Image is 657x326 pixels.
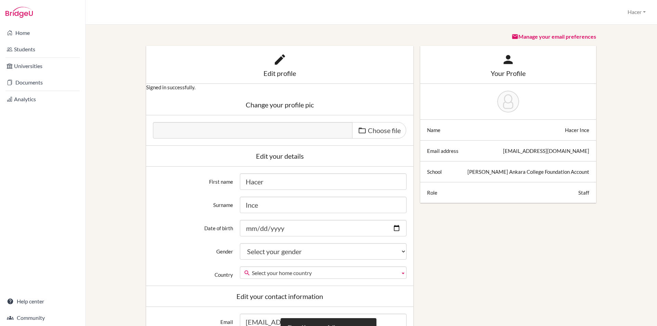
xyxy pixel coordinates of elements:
[1,311,84,325] a: Community
[624,6,649,18] button: Hacer
[153,293,407,300] div: Edit your contact information
[427,127,440,133] div: Name
[427,168,442,175] div: School
[467,168,589,175] div: [PERSON_NAME] Ankara College Foundation Account
[1,26,84,40] a: Home
[427,70,589,77] div: Your Profile
[153,101,407,108] div: Change your profile pic
[146,84,413,91] p: Signed in successfully.
[150,266,236,278] label: Country
[150,197,236,208] label: Surname
[150,314,236,325] label: Email
[1,92,84,106] a: Analytics
[427,147,459,154] div: Email address
[427,189,437,196] div: Role
[497,91,519,113] img: Hacer Ince
[565,127,589,133] div: Hacer Ince
[252,267,397,279] span: Select your home country
[5,7,33,18] img: Bridge-U
[503,147,589,154] div: [EMAIL_ADDRESS][DOMAIN_NAME]
[1,295,84,308] a: Help center
[150,243,236,255] label: Gender
[150,220,236,232] label: Date of birth
[1,59,84,73] a: Universities
[578,189,589,196] div: Staff
[153,70,407,77] div: Edit profile
[153,153,407,159] div: Edit your details
[1,76,84,89] a: Documents
[1,42,84,56] a: Students
[368,126,401,134] span: Choose file
[512,33,596,40] a: Manage your email preferences
[150,173,236,185] label: First name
